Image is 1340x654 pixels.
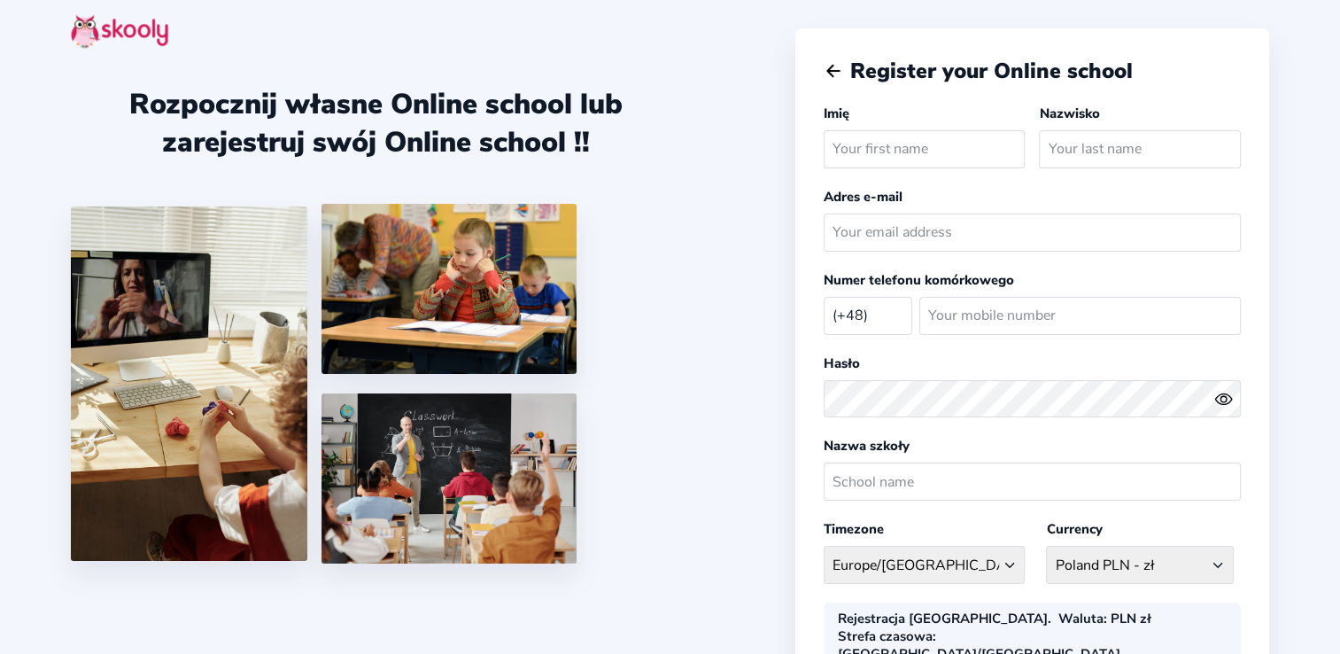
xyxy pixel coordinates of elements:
input: Your last name [1039,130,1241,168]
div: Rejestracja [GEOGRAPHIC_DATA]. [838,610,1051,627]
label: Adres e-mail [824,188,902,206]
div: : PLN zł [1058,610,1151,627]
label: Nazwisko [1039,105,1099,122]
input: Your email address [824,214,1241,252]
label: Timezone [824,520,884,538]
label: Nazwa szkoły [824,437,910,455]
input: School name [824,463,1241,501]
label: Hasło [824,354,860,372]
button: eye outlineeye off outline [1214,390,1241,409]
img: 4.png [321,204,577,374]
img: 1.jpg [71,206,307,561]
img: 5.png [321,393,577,564]
label: Imię [824,105,849,122]
label: Numer telefonu komórkowego [824,271,1014,289]
input: Your mobile number [919,297,1241,335]
button: arrow back outline [824,61,843,81]
span: Register your Online school [850,57,1133,85]
input: Your first name [824,130,1026,168]
img: skooly-logo.png [71,14,168,49]
label: Currency [1046,520,1102,538]
b: Waluta [1058,610,1104,627]
div: Rozpocznij własne Online school lub zarejestruj swój Online school !! [71,85,682,161]
b: Strefa czasowa [838,627,933,645]
ion-icon: eye outline [1214,390,1233,409]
